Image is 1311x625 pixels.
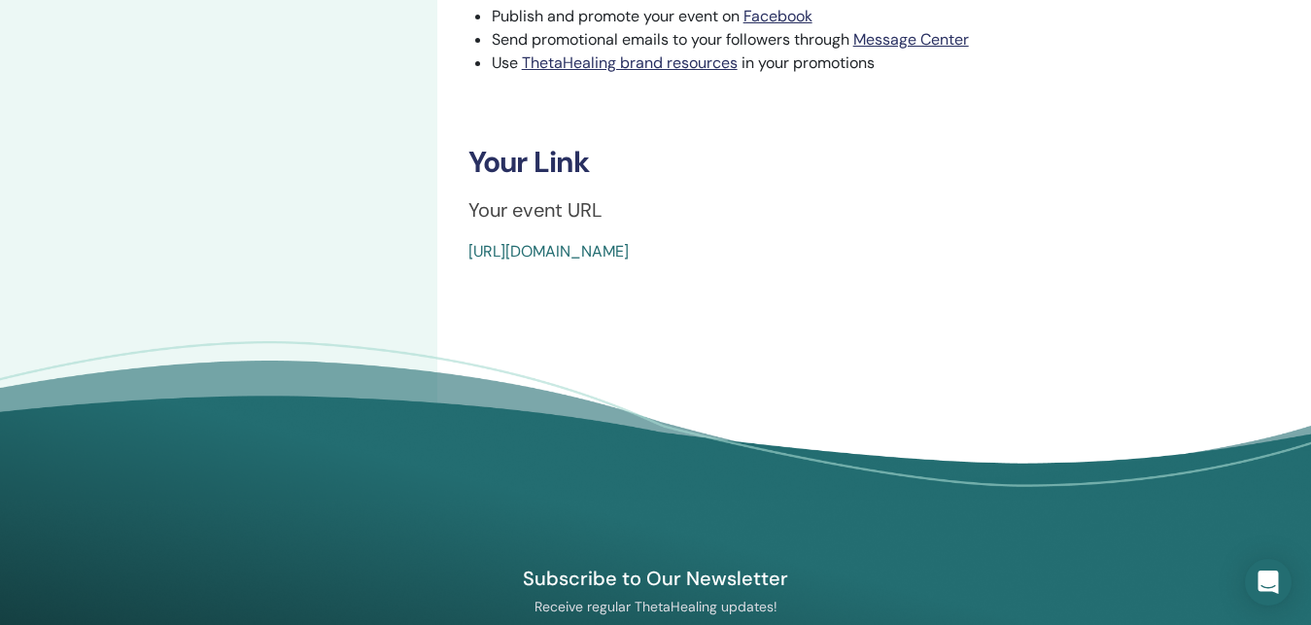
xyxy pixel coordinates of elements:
[853,29,969,50] a: Message Center
[492,5,1280,28] li: Publish and promote your event on
[522,52,738,73] a: ThetaHealing brand resources
[468,195,1280,225] p: Your event URL
[492,52,1280,75] li: Use in your promotions
[468,145,1280,180] h3: Your Link
[1245,559,1292,606] div: Open Intercom Messenger
[468,241,629,261] a: [URL][DOMAIN_NAME]
[492,28,1280,52] li: Send promotional emails to your followers through
[743,6,812,26] a: Facebook
[431,598,880,615] p: Receive regular ThetaHealing updates!
[431,566,880,591] h4: Subscribe to Our Newsletter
